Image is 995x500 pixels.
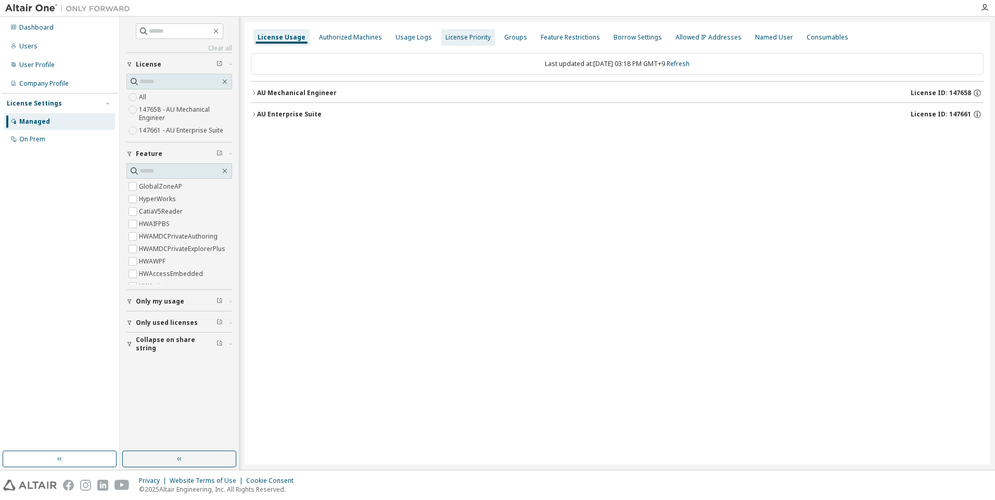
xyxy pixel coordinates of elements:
[807,33,848,42] div: Consumables
[445,33,491,42] div: License Priority
[246,477,300,485] div: Cookie Consent
[216,60,223,69] span: Clear filter
[126,311,232,334] button: Only used licenses
[139,485,300,494] p: © 2025 Altair Engineering, Inc. All Rights Reserved.
[19,42,37,50] div: Users
[3,480,57,491] img: altair_logo.svg
[139,205,185,218] label: CatiaV5Reader
[911,110,971,119] span: License ID: 147661
[257,89,337,97] div: AU Mechanical Engineer
[251,103,984,126] button: AU Enterprise SuiteLicense ID: 147661
[614,33,662,42] div: Borrow Settings
[216,340,223,348] span: Clear filter
[126,290,232,313] button: Only my usage
[396,33,432,42] div: Usage Logs
[114,480,130,491] img: youtube.svg
[251,53,984,75] div: Last updated at: [DATE] 03:18 PM GMT+9
[139,91,148,103] label: All
[139,124,225,137] label: 147661 - AU Enterprise Suite
[139,243,227,255] label: HWAMDCPrivateExplorerPlus
[63,480,74,491] img: facebook.svg
[136,297,184,306] span: Only my usage
[19,135,45,143] div: On Prem
[139,268,205,280] label: HWAccessEmbedded
[257,110,322,119] div: AU Enterprise Suite
[139,280,174,293] label: HWActivate
[139,218,172,230] label: HWAIFPBS
[139,230,220,243] label: HWAMDCPrivateAuthoring
[139,180,184,193] label: GlobalZoneAP
[7,99,62,108] div: License Settings
[504,33,527,42] div: Groups
[126,44,232,52] a: Clear all
[258,33,305,42] div: License Usage
[170,477,246,485] div: Website Terms of Use
[911,89,971,97] span: License ID: 147658
[5,3,135,14] img: Altair One
[136,336,216,352] span: Collapse on share string
[216,150,223,158] span: Clear filter
[139,103,232,124] label: 147658 - AU Mechanical Engineer
[19,117,50,126] div: Managed
[319,33,382,42] div: Authorized Machines
[126,333,232,356] button: Collapse on share string
[136,150,162,158] span: Feature
[667,59,690,68] a: Refresh
[216,297,223,306] span: Clear filter
[216,319,223,327] span: Clear filter
[97,480,108,491] img: linkedin.svg
[755,33,793,42] div: Named User
[251,82,984,104] button: AU Mechanical EngineerLicense ID: 147658
[136,319,198,327] span: Only used licenses
[19,23,54,32] div: Dashboard
[19,61,55,69] div: User Profile
[139,477,170,485] div: Privacy
[126,53,232,76] button: License
[80,480,91,491] img: instagram.svg
[139,255,168,268] label: HWAWPF
[139,193,178,205] label: HyperWorks
[675,33,742,42] div: Allowed IP Addresses
[136,60,161,69] span: License
[19,80,69,88] div: Company Profile
[541,33,600,42] div: Feature Restrictions
[126,142,232,165] button: Feature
